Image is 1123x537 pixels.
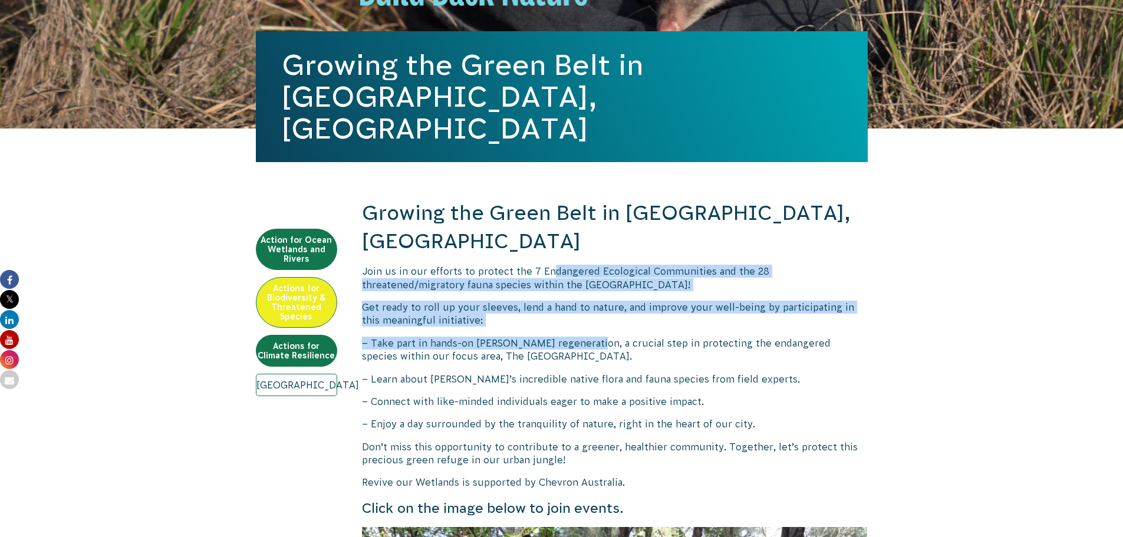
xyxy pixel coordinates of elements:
[256,374,337,396] a: [GEOGRAPHIC_DATA]
[362,302,854,325] span: Get ready to roll up your sleeves, lend a hand to nature, and improve your well-being by particip...
[362,374,800,384] span: – Learn about [PERSON_NAME]’s incredible native flora and fauna species from field experts.
[256,335,337,367] a: Actions for Climate Resilience
[362,500,624,516] span: Click on the image below to join events.
[362,419,755,429] span: – Enjoy a day surrounded by the tranquility of nature, right in the heart of our city.
[256,277,337,328] a: Actions for Biodiversity & Threatened Species
[362,338,831,361] span: – Take part in hands-on [PERSON_NAME] regeneration, a crucial step in protecting the endangered s...
[362,266,769,289] span: Join us in our efforts to protect the 7 Endangered Ecological Communities and the 28 threatened/m...
[362,396,704,407] span: – Connect with like-minded individuals eager to make a positive impact.
[282,49,842,144] h1: Growing the Green Belt in [GEOGRAPHIC_DATA], [GEOGRAPHIC_DATA]
[362,477,625,487] span: Revive our Wetlands is supported by Chevron Australia.
[362,199,868,255] h2: Growing the Green Belt in [GEOGRAPHIC_DATA], [GEOGRAPHIC_DATA]
[362,442,858,465] span: Don’t miss this opportunity to contribute to a greener, healthier community. Together, let’s prot...
[256,229,337,270] a: Action for Ocean Wetlands and Rivers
